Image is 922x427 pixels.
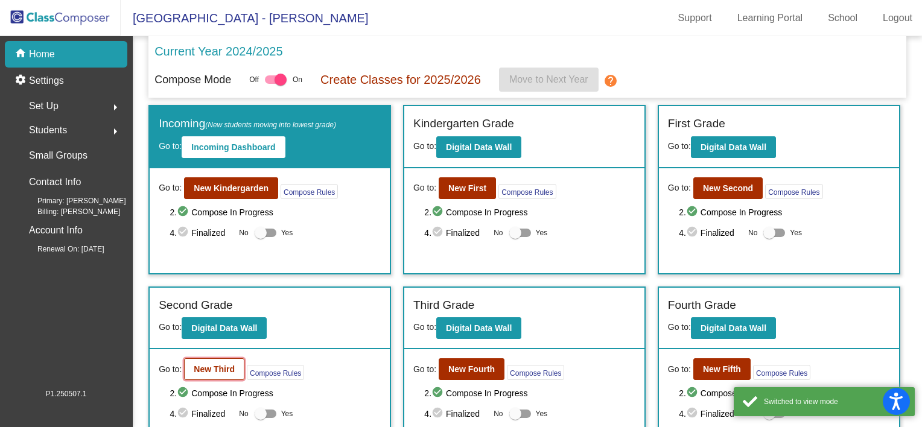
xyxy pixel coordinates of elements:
[668,363,691,376] span: Go to:
[121,8,368,28] span: [GEOGRAPHIC_DATA] - [PERSON_NAME]
[413,115,514,133] label: Kindergarten Grade
[177,386,191,400] mat-icon: check_circle
[431,226,446,240] mat-icon: check_circle
[509,74,588,84] span: Move to Next Year
[159,297,233,314] label: Second Grade
[191,323,257,333] b: Digital Data Wall
[448,183,486,193] b: New First
[424,226,488,240] span: 4. Finalized
[159,363,182,376] span: Go to:
[159,141,182,151] span: Go to:
[239,227,248,238] span: No
[668,141,691,151] span: Go to:
[668,182,691,194] span: Go to:
[686,386,701,400] mat-icon: check_circle
[14,47,29,62] mat-icon: home
[247,365,304,380] button: Compose Rules
[436,317,521,339] button: Digital Data Wall
[703,183,753,193] b: New Second
[431,406,446,421] mat-icon: check_circle
[159,182,182,194] span: Go to:
[281,226,293,240] span: Yes
[413,322,436,332] span: Go to:
[507,365,564,380] button: Compose Rules
[194,183,269,193] b: New Kindergarden
[177,205,191,220] mat-icon: check_circle
[536,226,548,240] span: Yes
[728,8,813,28] a: Learning Portal
[668,322,691,332] span: Go to:
[29,222,83,239] p: Account Info
[790,226,802,240] span: Yes
[413,297,474,314] label: Third Grade
[679,205,889,220] span: 2. Compose In Progress
[293,74,302,85] span: On
[668,297,736,314] label: Fourth Grade
[29,122,67,139] span: Students
[686,226,701,240] mat-icon: check_circle
[499,68,599,92] button: Move to Next Year
[439,177,496,199] button: New First
[498,184,556,199] button: Compose Rules
[108,100,122,115] mat-icon: arrow_right
[703,364,741,374] b: New Fifth
[29,74,64,88] p: Settings
[536,406,548,421] span: Yes
[108,124,122,139] mat-icon: arrow_right
[29,47,55,62] p: Home
[159,322,182,332] span: Go to:
[177,406,191,421] mat-icon: check_circle
[194,364,235,374] b: New Third
[281,184,338,199] button: Compose Rules
[693,358,751,380] button: New Fifth
[413,182,436,194] span: Go to:
[679,386,889,400] span: 2. Compose In Progress
[320,71,481,89] p: Create Classes for 2025/2026
[818,8,867,28] a: School
[686,406,701,421] mat-icon: check_circle
[170,406,234,421] span: 4. Finalized
[686,205,701,220] mat-icon: check_circle
[154,42,282,60] p: Current Year 2024/2025
[446,323,512,333] b: Digital Data Wall
[281,406,293,421] span: Yes
[765,184,822,199] button: Compose Rules
[424,406,488,421] span: 4. Finalized
[29,174,81,191] p: Contact Info
[603,74,618,88] mat-icon: help
[431,205,446,220] mat-icon: check_circle
[691,317,776,339] button: Digital Data Wall
[191,142,275,152] b: Incoming Dashboard
[18,206,120,217] span: Billing: [PERSON_NAME]
[448,364,495,374] b: New Fourth
[494,227,503,238] span: No
[753,365,810,380] button: Compose Rules
[691,136,776,158] button: Digital Data Wall
[679,406,742,421] span: 4. Finalized
[170,205,381,220] span: 2. Compose In Progress
[668,115,725,133] label: First Grade
[170,226,234,240] span: 4. Finalized
[873,8,922,28] a: Logout
[764,396,906,407] div: Switched to view mode
[431,386,446,400] mat-icon: check_circle
[413,363,436,376] span: Go to:
[154,72,231,88] p: Compose Mode
[29,98,59,115] span: Set Up
[424,386,635,400] span: 2. Compose In Progress
[239,408,248,419] span: No
[177,226,191,240] mat-icon: check_circle
[14,74,29,88] mat-icon: settings
[413,141,436,151] span: Go to:
[693,177,763,199] button: New Second
[701,323,766,333] b: Digital Data Wall
[494,408,503,419] span: No
[18,244,104,255] span: Renewal On: [DATE]
[439,358,504,380] button: New Fourth
[748,227,757,238] span: No
[669,8,722,28] a: Support
[29,147,87,164] p: Small Groups
[184,358,244,380] button: New Third
[436,136,521,158] button: Digital Data Wall
[205,121,336,129] span: (New students moving into lowest grade)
